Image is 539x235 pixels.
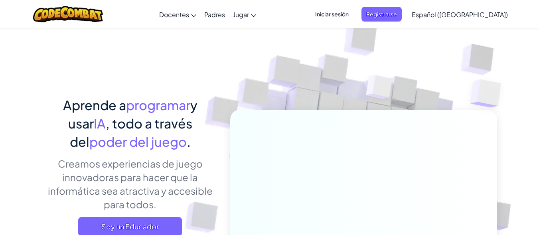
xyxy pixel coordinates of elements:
span: Aprende a [63,97,126,113]
a: Español ([GEOGRAPHIC_DATA]) [408,4,512,25]
span: . [187,134,191,150]
a: Docentes [155,4,200,25]
p: Creamos experiencias de juego innovadoras para hacer que la informática sea atractiva y accesible... [42,157,218,211]
span: , todo a través del [70,115,192,150]
span: Docentes [159,10,189,19]
span: Español ([GEOGRAPHIC_DATA]) [412,10,508,19]
span: IA [94,115,106,131]
img: CodeCombat logo [33,6,103,22]
button: Iniciar sesión [310,7,353,22]
span: programar [126,97,190,113]
a: Jugar [229,4,260,25]
img: Overlap cubes [351,59,408,119]
span: Jugar [233,10,249,19]
button: Registrarse [361,7,402,22]
span: poder del juego [89,134,187,150]
a: Padres [200,4,229,25]
img: Overlap cubes [454,60,523,127]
